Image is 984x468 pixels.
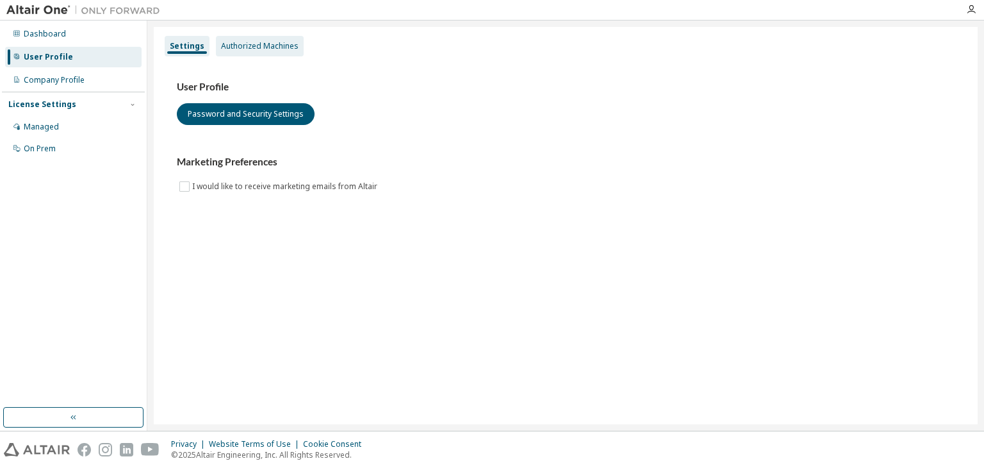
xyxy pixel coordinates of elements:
[192,179,380,194] label: I would like to receive marketing emails from Altair
[6,4,167,17] img: Altair One
[177,81,955,94] h3: User Profile
[303,439,369,449] div: Cookie Consent
[171,449,369,460] p: © 2025 Altair Engineering, Inc. All Rights Reserved.
[24,29,66,39] div: Dashboard
[8,99,76,110] div: License Settings
[24,75,85,85] div: Company Profile
[209,439,303,449] div: Website Terms of Use
[99,443,112,456] img: instagram.svg
[177,103,315,125] button: Password and Security Settings
[78,443,91,456] img: facebook.svg
[24,144,56,154] div: On Prem
[24,52,73,62] div: User Profile
[221,41,299,51] div: Authorized Machines
[120,443,133,456] img: linkedin.svg
[4,443,70,456] img: altair_logo.svg
[171,439,209,449] div: Privacy
[170,41,204,51] div: Settings
[24,122,59,132] div: Managed
[177,156,955,169] h3: Marketing Preferences
[141,443,160,456] img: youtube.svg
